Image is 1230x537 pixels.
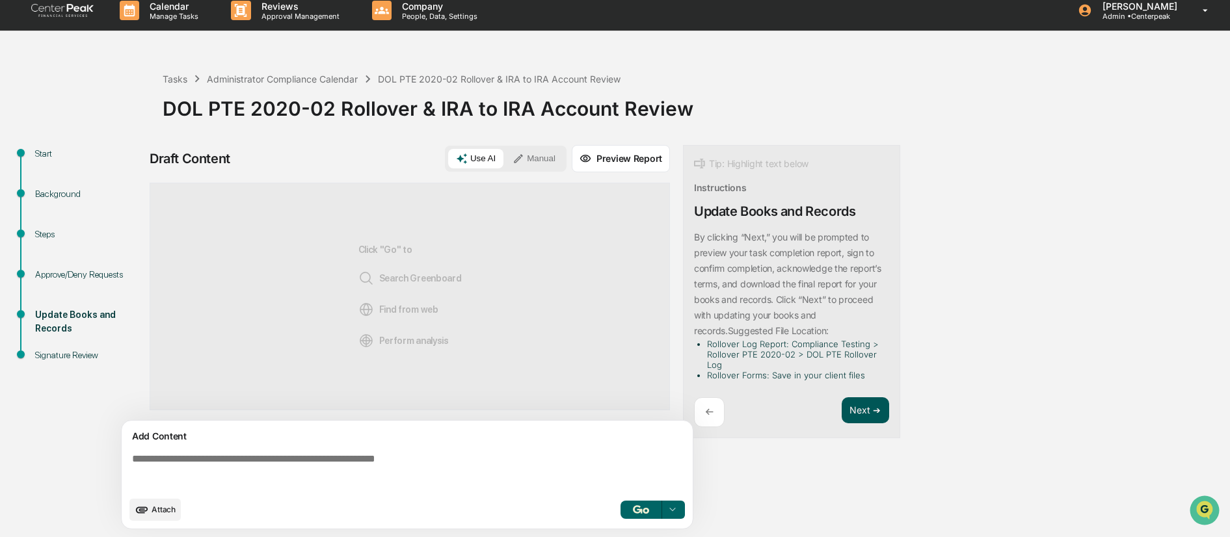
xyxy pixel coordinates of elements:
[35,147,142,161] div: Start
[152,504,176,514] span: Attach
[694,182,747,193] div: Instructions
[35,308,142,335] div: Update Books and Records
[89,159,167,182] a: 🗄️Attestations
[358,270,462,286] span: Search Greenboard
[505,149,563,168] button: Manual
[707,370,884,380] li: Rollover Forms: Save in your client files
[129,428,685,444] div: Add Content
[392,1,484,12] p: Company
[207,73,358,85] div: Administrator Compliance Calendar
[221,103,237,119] button: Start new chat
[705,406,714,418] p: ←
[358,270,374,286] img: Search
[707,339,884,370] li: Rollover Log Report: Compliance Testing > Rollover PTE 2020-02 > DOL PTE Rollover Log
[13,190,23,200] div: 🔎
[621,501,662,519] button: Go
[139,1,205,12] p: Calendar
[694,231,881,336] p: By clicking “Next,” you will be prompted to preview your task completion report, sign to confirm ...
[35,348,142,362] div: Signature Review
[13,99,36,123] img: 1746055101610-c473b297-6a78-478c-a979-82029cc54cd1
[13,165,23,176] div: 🖐️
[728,325,829,336] p: Suggested File Location:
[139,12,205,21] p: Manage Tasks
[44,99,213,112] div: Start new chat
[129,220,157,230] span: Pylon
[13,27,237,48] p: How can we help?
[107,164,161,177] span: Attestations
[572,145,670,172] button: Preview Report
[358,302,374,317] img: Web
[35,187,142,201] div: Background
[358,333,449,348] span: Perform analysis
[163,86,1223,120] div: DOL PTE 2020-02 Rollover & IRA to IRA Account Review
[1092,12,1184,21] p: Admin • Centerpeak
[8,183,87,207] a: 🔎Data Lookup
[251,1,346,12] p: Reviews
[8,159,89,182] a: 🖐️Preclearance
[358,302,438,317] span: Find from web
[392,12,484,21] p: People, Data, Settings
[694,156,809,172] div: Tip: Highlight text below
[448,149,503,168] button: Use AI
[842,397,889,424] button: Next ➔
[1188,494,1223,529] iframe: Open customer support
[251,12,346,21] p: Approval Management
[358,333,374,348] img: Analysis
[26,164,84,177] span: Preclearance
[26,189,82,202] span: Data Lookup
[129,499,181,521] button: upload document
[44,112,165,123] div: We're available if you need us!
[150,151,230,166] div: Draft Content
[92,220,157,230] a: Powered byPylon
[163,73,187,85] div: Tasks
[35,268,142,282] div: Approve/Deny Requests
[358,204,462,389] div: Click "Go" to
[633,505,648,514] img: Go
[31,4,94,18] img: logo
[694,203,855,219] div: Update Books and Records
[378,73,621,85] div: DOL PTE 2020-02 Rollover & IRA to IRA Account Review
[94,165,105,176] div: 🗄️
[35,228,142,241] div: Steps
[1092,1,1184,12] p: [PERSON_NAME]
